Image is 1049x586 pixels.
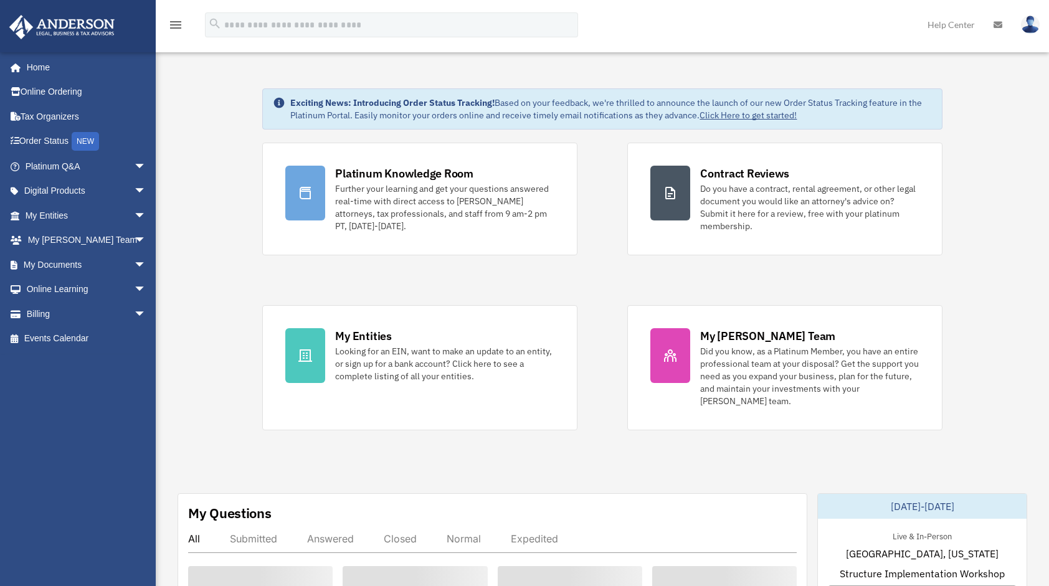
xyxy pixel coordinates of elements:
[9,104,165,129] a: Tax Organizers
[9,252,165,277] a: My Documentsarrow_drop_down
[9,55,159,80] a: Home
[188,532,200,545] div: All
[134,203,159,229] span: arrow_drop_down
[290,97,931,121] div: Based on your feedback, we're thrilled to announce the launch of our new Order Status Tracking fe...
[627,305,942,430] a: My [PERSON_NAME] Team Did you know, as a Platinum Member, you have an entire professional team at...
[335,182,554,232] div: Further your learning and get your questions answered real-time with direct access to [PERSON_NAM...
[883,529,962,542] div: Live & In-Person
[6,15,118,39] img: Anderson Advisors Platinum Portal
[134,301,159,327] span: arrow_drop_down
[9,80,165,105] a: Online Ordering
[134,228,159,253] span: arrow_drop_down
[335,166,473,181] div: Platinum Knowledge Room
[700,110,797,121] a: Click Here to get started!
[511,532,558,545] div: Expedited
[307,532,354,545] div: Answered
[335,328,391,344] div: My Entities
[134,179,159,204] span: arrow_drop_down
[840,566,1005,581] span: Structure Implementation Workshop
[262,143,577,255] a: Platinum Knowledge Room Further your learning and get your questions answered real-time with dire...
[700,345,919,407] div: Did you know, as a Platinum Member, you have an entire professional team at your disposal? Get th...
[818,494,1027,519] div: [DATE]-[DATE]
[134,252,159,278] span: arrow_drop_down
[134,154,159,179] span: arrow_drop_down
[9,154,165,179] a: Platinum Q&Aarrow_drop_down
[700,182,919,232] div: Do you have a contract, rental agreement, or other legal document you would like an attorney's ad...
[72,132,99,151] div: NEW
[208,17,222,31] i: search
[9,277,165,302] a: Online Learningarrow_drop_down
[168,17,183,32] i: menu
[230,532,277,545] div: Submitted
[9,326,165,351] a: Events Calendar
[290,97,495,108] strong: Exciting News: Introducing Order Status Tracking!
[9,129,165,154] a: Order StatusNEW
[700,166,789,181] div: Contract Reviews
[262,305,577,430] a: My Entities Looking for an EIN, want to make an update to an entity, or sign up for a bank accoun...
[9,301,165,326] a: Billingarrow_drop_down
[168,22,183,32] a: menu
[384,532,417,545] div: Closed
[846,546,999,561] span: [GEOGRAPHIC_DATA], [US_STATE]
[700,328,835,344] div: My [PERSON_NAME] Team
[188,504,272,522] div: My Questions
[9,203,165,228] a: My Entitiesarrow_drop_down
[134,277,159,303] span: arrow_drop_down
[9,179,165,204] a: Digital Productsarrow_drop_down
[1021,16,1040,34] img: User Pic
[627,143,942,255] a: Contract Reviews Do you have a contract, rental agreement, or other legal document you would like...
[447,532,481,545] div: Normal
[9,228,165,253] a: My [PERSON_NAME] Teamarrow_drop_down
[335,345,554,382] div: Looking for an EIN, want to make an update to an entity, or sign up for a bank account? Click her...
